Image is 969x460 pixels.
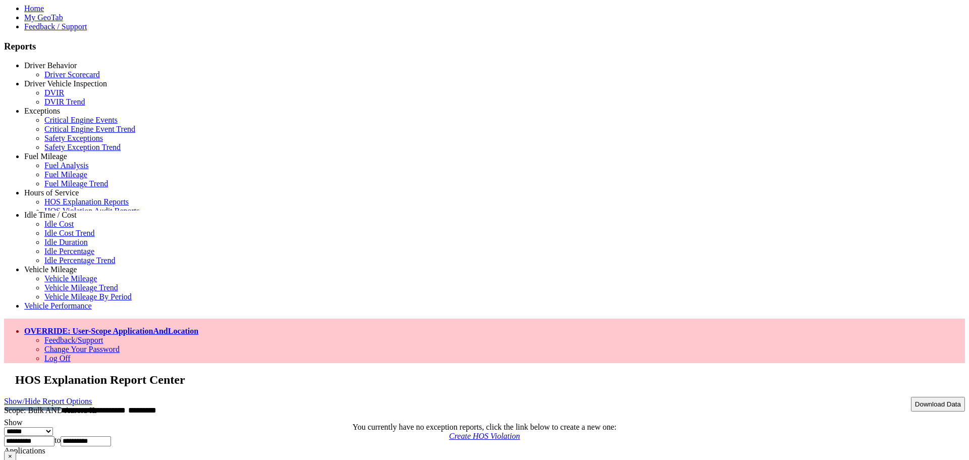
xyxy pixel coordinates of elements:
[44,238,88,246] a: Idle Duration
[4,394,92,408] a: Show/Hide Report Options
[4,41,965,52] h3: Reports
[24,13,63,22] a: My GeoTab
[4,423,965,432] div: You currently have no exception reports, click the link below to create a new one:
[44,88,64,97] a: DVIR
[24,265,77,274] a: Vehicle Mileage
[24,107,60,115] a: Exceptions
[4,446,45,455] label: Applications
[44,354,71,363] a: Log Off
[44,345,120,353] a: Change Your Password
[44,220,74,228] a: Idle Cost
[911,397,965,412] button: Download Data
[24,152,67,161] a: Fuel Mileage
[44,247,94,255] a: Idle Percentage
[44,256,115,265] a: Idle Percentage Trend
[24,4,44,13] a: Home
[24,327,198,335] a: OVERRIDE: User-Scope ApplicationAndLocation
[44,283,118,292] a: Vehicle Mileage Trend
[449,432,520,440] a: Create HOS Violation
[44,143,121,151] a: Safety Exception Trend
[4,418,22,427] label: Show
[24,61,77,70] a: Driver Behavior
[44,116,118,124] a: Critical Engine Events
[44,125,135,133] a: Critical Engine Event Trend
[44,97,85,106] a: DVIR Trend
[15,373,965,387] h2: HOS Explanation Report Center
[44,197,129,206] a: HOS Explanation Reports
[24,301,92,310] a: Vehicle Performance
[24,79,107,88] a: Driver Vehicle Inspection
[44,70,100,79] a: Driver Scorecard
[24,211,77,219] a: Idle Time / Cost
[24,22,87,31] a: Feedback / Support
[44,134,103,142] a: Safety Exceptions
[44,179,108,188] a: Fuel Mileage Trend
[24,188,79,197] a: Hours of Service
[44,229,95,237] a: Idle Cost Trend
[4,406,97,415] span: Scope: Bulk AND Aurora IL
[44,161,89,170] a: Fuel Analysis
[44,274,97,283] a: Vehicle Mileage
[55,436,61,444] span: to
[44,170,87,179] a: Fuel Mileage
[44,292,132,301] a: Vehicle Mileage By Period
[44,207,140,215] a: HOS Violation Audit Reports
[44,336,103,344] a: Feedback/Support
